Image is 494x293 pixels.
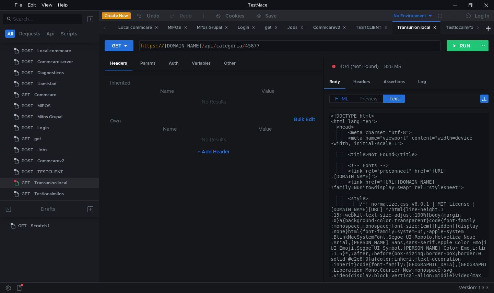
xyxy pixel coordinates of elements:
span: Preview [360,96,378,102]
div: Local commcare [118,24,158,31]
button: Redo [164,11,197,21]
button: Undo [131,11,164,21]
div: MIFOS [37,101,51,111]
span: POST [22,79,33,89]
span: Text [389,96,399,102]
div: Headers [105,57,132,70]
span: GET [22,178,30,188]
span: POST [22,57,33,67]
button: Bulk Edit [291,115,318,123]
span: 404 (Not Found) [340,63,379,70]
div: MIFOS [168,24,187,31]
div: Redo [180,12,192,20]
div: Commcarev2 [37,156,64,166]
span: POST [22,46,33,56]
th: Name [121,125,219,133]
div: Undo [147,12,160,20]
button: + Add Header [195,148,233,156]
button: GET [105,40,133,51]
div: Jobs [37,145,47,155]
div: No Environment [393,13,426,19]
th: Name [116,87,219,95]
div: Params [135,57,161,70]
span: POST [22,167,33,177]
div: Mifos Grupal [37,112,62,122]
span: POST [22,101,33,111]
span: GET [22,134,30,144]
button: Api [44,30,57,38]
div: Log [413,76,432,88]
th: Value [218,125,312,133]
div: get [34,134,41,144]
div: Transunion local [34,178,67,188]
div: Login [238,24,255,31]
div: Commcarev2 [313,24,346,31]
div: TESTCLIENT [37,167,63,177]
span: POST [22,123,33,133]
nz-embed-empty: No Results [202,137,226,143]
input: Search... [13,15,78,23]
div: GET [112,42,121,50]
span: POST [22,156,33,166]
div: Uamistad [37,79,57,89]
div: Login [37,123,49,133]
span: Version: 1.3.3 [459,283,489,293]
span: POST [22,145,33,155]
span: GET [22,189,30,199]
div: Other [219,57,241,70]
button: No Environment [385,10,433,21]
div: Jobs [287,24,304,31]
div: Auth [163,57,184,70]
h6: Own [110,117,291,125]
button: RUN [447,40,477,51]
button: Create New [102,12,131,19]
div: Save [265,13,277,18]
div: Headers [348,76,376,88]
span: POST [22,68,33,78]
div: TESTCLIENT [356,24,388,31]
button: Requests [17,30,42,38]
div: Assertions [378,76,410,88]
button: All [5,30,15,38]
div: get [265,24,278,31]
div: Mifos Grupal [197,24,228,31]
div: Variables [186,57,216,70]
div: Diagnosticos [37,68,64,78]
div: Testlocalmifos [446,24,482,31]
div: Transunion local [397,24,436,31]
div: 826 MS [384,63,401,69]
span: HTML [335,96,349,102]
h6: Inherited [110,79,318,87]
div: Testlocalmifos [34,189,64,199]
button: Scripts [59,30,79,38]
span: GET [18,221,27,231]
div: Scratch 1 [31,221,49,231]
th: Value [219,87,318,95]
div: Local commcare [37,46,71,56]
div: Commcare [34,90,56,100]
div: Log In [475,12,489,20]
div: Commcare server [37,57,73,67]
nz-embed-empty: No Results [202,99,226,105]
span: POST [22,112,33,122]
span: GET [22,90,30,100]
div: Body [324,76,345,89]
div: Cookies [225,12,244,20]
div: Drafts [41,205,55,213]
